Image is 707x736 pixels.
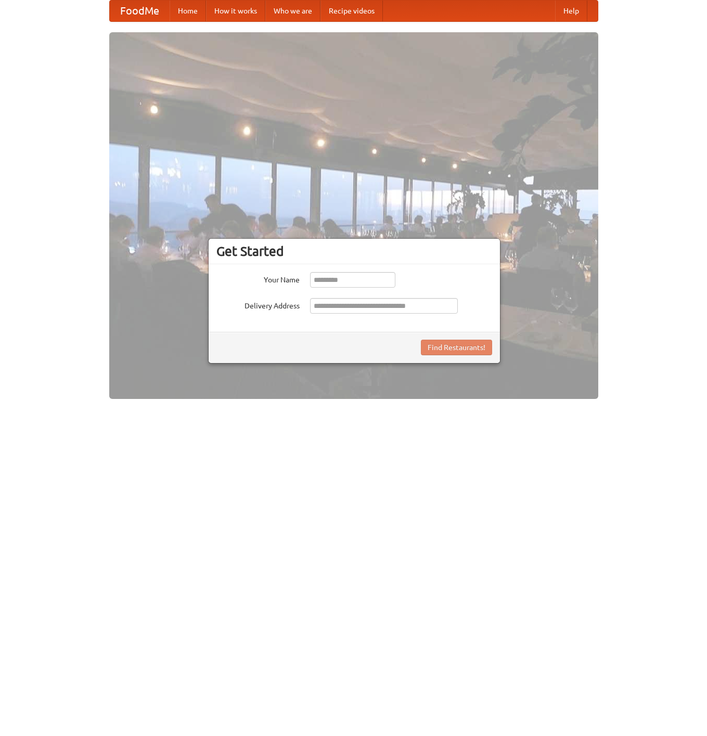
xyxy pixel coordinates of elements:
[216,243,492,259] h3: Get Started
[555,1,587,21] a: Help
[216,272,300,285] label: Your Name
[206,1,265,21] a: How it works
[265,1,320,21] a: Who we are
[170,1,206,21] a: Home
[421,340,492,355] button: Find Restaurants!
[216,298,300,311] label: Delivery Address
[110,1,170,21] a: FoodMe
[320,1,383,21] a: Recipe videos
